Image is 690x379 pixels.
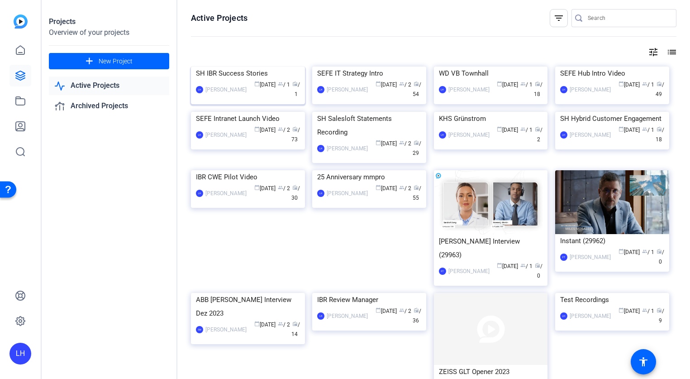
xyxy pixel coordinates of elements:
[278,321,290,328] span: / 2
[619,249,640,255] span: [DATE]
[414,307,419,313] span: radio
[49,97,169,115] a: Archived Projects
[317,293,421,307] div: IBR Review Manager
[14,14,28,29] img: blue-gradient.svg
[205,325,247,334] div: [PERSON_NAME]
[317,170,421,184] div: 25 Anniversary mmpro
[619,82,640,88] span: [DATE]
[413,185,421,201] span: / 55
[497,81,502,86] span: calendar_today
[560,67,664,80] div: SEFE Hub Intro Video
[376,307,381,313] span: calendar_today
[414,140,419,145] span: radio
[657,249,662,254] span: radio
[520,81,526,86] span: group
[448,130,490,139] div: [PERSON_NAME]
[99,57,133,66] span: New Project
[535,263,542,279] span: / 0
[642,82,654,88] span: / 1
[657,308,664,324] span: / 9
[448,85,490,94] div: [PERSON_NAME]
[317,312,324,320] div: LH
[10,343,31,365] div: LH
[376,140,381,145] span: calendar_today
[399,140,404,145] span: group
[196,112,300,125] div: SEFE Intranet Launch Video
[196,170,300,184] div: IBR CWE Pilot Video
[196,190,203,197] div: LH
[439,365,543,379] div: ZEISS GLT Opener 2023
[535,126,540,132] span: radio
[439,268,446,275] div: FT
[399,140,411,147] span: / 2
[560,312,567,320] div: LH
[448,267,490,276] div: [PERSON_NAME]
[642,249,647,254] span: group
[497,263,502,268] span: calendar_today
[49,16,169,27] div: Projects
[291,127,300,143] span: / 73
[254,126,260,132] span: calendar_today
[292,185,298,190] span: radio
[619,249,624,254] span: calendar_today
[196,131,203,139] div: LH
[278,82,290,88] span: / 1
[570,253,611,262] div: [PERSON_NAME]
[292,82,300,97] span: / 1
[327,189,368,198] div: [PERSON_NAME]
[327,85,368,94] div: [PERSON_NAME]
[254,81,260,86] span: calendar_today
[376,185,397,192] span: [DATE]
[642,307,647,313] span: group
[278,126,283,132] span: group
[560,86,567,93] div: LH
[317,190,324,197] div: LH
[84,56,95,67] mat-icon: add
[666,47,676,58] mat-icon: list
[399,307,404,313] span: group
[439,235,543,262] div: [PERSON_NAME] Interview (29963)
[278,321,283,326] span: group
[254,321,276,328] span: [DATE]
[376,185,381,190] span: calendar_today
[535,263,540,268] span: radio
[642,308,654,314] span: / 1
[553,13,564,24] mat-icon: filter_list
[317,86,324,93] div: LH
[376,81,381,86] span: calendar_today
[570,130,611,139] div: [PERSON_NAME]
[570,312,611,321] div: [PERSON_NAME]
[642,127,654,133] span: / 1
[196,86,203,93] div: LH
[399,185,411,192] span: / 2
[317,145,324,152] div: LH
[254,321,260,326] span: calendar_today
[439,131,446,139] div: LH
[291,321,300,337] span: / 14
[560,234,664,248] div: Instant (29962)
[196,326,203,333] div: SM
[49,53,169,69] button: New Project
[254,185,276,192] span: [DATE]
[520,263,533,269] span: / 1
[520,126,526,132] span: group
[638,356,649,367] mat-icon: accessibility
[642,81,647,86] span: group
[560,131,567,139] div: LH
[657,81,662,86] span: radio
[535,127,542,143] span: / 2
[497,126,502,132] span: calendar_today
[399,82,411,88] span: / 2
[657,249,664,265] span: / 0
[619,307,624,313] span: calendar_today
[205,189,247,198] div: [PERSON_NAME]
[439,112,543,125] div: KHS Grünstrom
[657,307,662,313] span: radio
[439,86,446,93] div: LH
[376,140,397,147] span: [DATE]
[497,263,518,269] span: [DATE]
[619,308,640,314] span: [DATE]
[619,127,640,133] span: [DATE]
[196,67,300,80] div: SH IBR Success Stories
[399,81,404,86] span: group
